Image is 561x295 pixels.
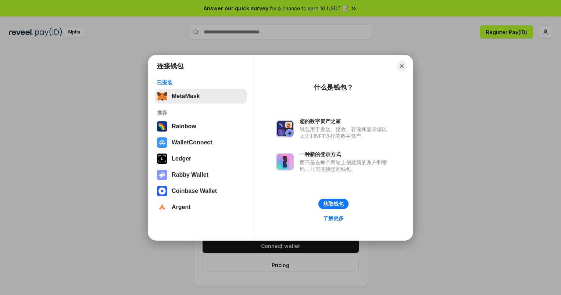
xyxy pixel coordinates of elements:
button: 获取钱包 [318,199,349,209]
button: Argent [155,200,247,215]
div: WalletConnect [172,139,212,146]
h1: 连接钱包 [157,62,183,71]
div: 推荐 [157,109,245,116]
button: Rabby Wallet [155,168,247,182]
div: Ledger [172,155,191,162]
button: MetaMask [155,89,247,104]
img: svg+xml,%3Csvg%20width%3D%2228%22%20height%3D%2228%22%20viewBox%3D%220%200%2028%2028%22%20fill%3D... [157,202,167,212]
div: 一种新的登录方式 [300,151,391,158]
div: 了解更多 [323,215,344,222]
div: 钱包用于发送、接收、存储和显示像以太坊和NFT这样的数字资产。 [300,126,391,139]
button: Close [397,61,407,71]
button: WalletConnect [155,135,247,150]
div: 获取钱包 [323,201,344,207]
img: svg+xml,%3Csvg%20xmlns%3D%22http%3A%2F%2Fwww.w3.org%2F2000%2Fsvg%22%20fill%3D%22none%22%20viewBox... [157,170,167,180]
button: Ledger [155,151,247,166]
img: svg+xml,%3Csvg%20fill%3D%22none%22%20height%3D%2233%22%20viewBox%3D%220%200%2035%2033%22%20width%... [157,91,167,101]
div: Argent [172,204,191,211]
div: MetaMask [172,93,200,100]
div: Rabby Wallet [172,172,208,178]
img: svg+xml,%3Csvg%20width%3D%2228%22%20height%3D%2228%22%20viewBox%3D%220%200%2028%2028%22%20fill%3D... [157,137,167,148]
div: Rainbow [172,123,196,130]
div: 您的数字资产之家 [300,118,391,125]
button: Coinbase Wallet [155,184,247,198]
img: svg+xml,%3Csvg%20xmlns%3D%22http%3A%2F%2Fwww.w3.org%2F2000%2Fsvg%22%20width%3D%2228%22%20height%3... [157,154,167,164]
button: Rainbow [155,119,247,134]
img: svg+xml,%3Csvg%20width%3D%22120%22%20height%3D%22120%22%20viewBox%3D%220%200%20120%20120%22%20fil... [157,121,167,132]
div: 而不是在每个网站上创建新的账户和密码，只需连接您的钱包。 [300,159,391,172]
div: Coinbase Wallet [172,188,217,194]
a: 了解更多 [319,213,348,223]
img: svg+xml,%3Csvg%20xmlns%3D%22http%3A%2F%2Fwww.w3.org%2F2000%2Fsvg%22%20fill%3D%22none%22%20viewBox... [276,120,294,137]
img: svg+xml,%3Csvg%20width%3D%2228%22%20height%3D%2228%22%20viewBox%3D%220%200%2028%2028%22%20fill%3D... [157,186,167,196]
div: 已安装 [157,79,245,86]
img: svg+xml,%3Csvg%20xmlns%3D%22http%3A%2F%2Fwww.w3.org%2F2000%2Fsvg%22%20fill%3D%22none%22%20viewBox... [276,153,294,170]
div: 什么是钱包？ [314,83,353,92]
